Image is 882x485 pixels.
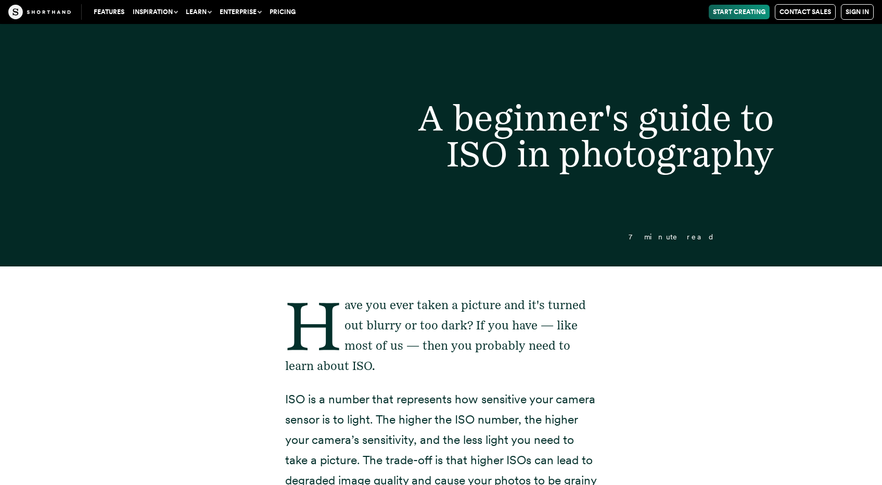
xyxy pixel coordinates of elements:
[90,5,129,19] a: Features
[8,5,71,19] img: The Craft
[215,5,265,19] button: Enterprise
[129,5,182,19] button: Inspiration
[146,233,736,241] p: 7 minute read
[709,5,770,19] a: Start Creating
[265,5,300,19] a: Pricing
[182,5,215,19] button: Learn
[775,4,836,20] a: Contact Sales
[382,100,795,172] h1: A beginner's guide to ISO in photography
[841,4,874,20] a: Sign in
[285,295,597,376] p: Have you ever taken a picture and it's turned out blurry or too dark? If you have — like most of ...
